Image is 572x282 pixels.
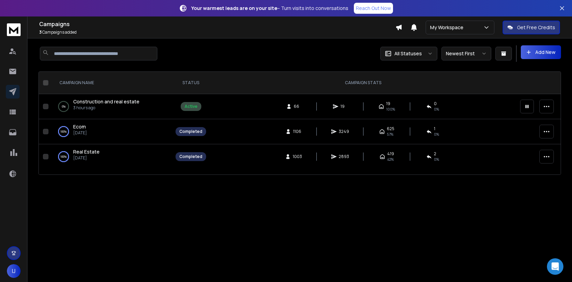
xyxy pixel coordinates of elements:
[51,94,171,119] td: 0%Construction and real estate3 hours ago
[39,20,395,28] h1: Campaigns
[73,105,139,111] p: 3 hours ago
[356,5,391,12] p: Reach Out Now
[354,3,393,14] a: Reach Out Now
[503,21,560,34] button: Get Free Credits
[39,30,395,35] p: Campaigns added
[339,129,349,134] span: 3249
[73,123,86,130] a: Ecom
[39,29,42,35] span: 3
[51,72,171,94] th: CAMPAIGN NAME
[73,130,87,136] p: [DATE]
[179,154,202,159] div: Completed
[51,119,171,144] td: 100%Ecom[DATE]
[517,24,555,31] p: Get Free Credits
[434,126,435,132] span: 1
[7,23,21,36] img: logo
[62,103,66,110] p: 0 %
[521,45,561,59] button: Add New
[184,104,198,109] div: Active
[7,264,21,278] button: IJ
[387,157,394,162] span: 42 %
[60,153,67,160] p: 100 %
[434,106,439,112] span: 0 %
[387,151,394,157] span: 419
[293,129,301,134] span: 1106
[340,104,347,109] span: 19
[386,106,395,112] span: 100 %
[394,50,422,57] p: All Statuses
[434,101,437,106] span: 0
[434,132,439,137] span: 0 %
[51,144,171,169] td: 100%Real Estate[DATE]
[73,98,139,105] a: Construction and real estate
[60,128,67,135] p: 100 %
[210,72,516,94] th: CAMPAIGN STATS
[430,24,466,31] p: My Workspace
[339,154,349,159] span: 2893
[191,5,348,12] p: – Turn visits into conversations
[547,258,563,275] div: Open Intercom Messenger
[171,72,210,94] th: STATUS
[434,157,439,162] span: 0 %
[179,129,202,134] div: Completed
[387,132,393,137] span: 57 %
[294,104,301,109] span: 66
[434,151,436,157] span: 2
[191,5,277,11] strong: Your warmest leads are on your site
[293,154,302,159] span: 1003
[441,47,491,60] button: Newest First
[73,155,100,161] p: [DATE]
[73,148,100,155] a: Real Estate
[386,101,390,106] span: 19
[387,126,394,132] span: 625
